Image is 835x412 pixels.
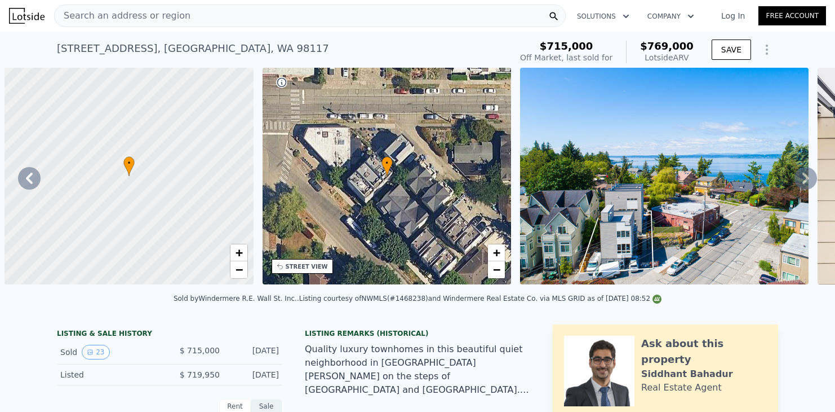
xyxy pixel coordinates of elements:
a: Zoom out [230,261,247,278]
div: Sold [60,345,161,360]
a: Zoom in [230,244,247,261]
div: Real Estate Agent [641,381,722,395]
button: Solutions [568,6,638,27]
img: NWMLS Logo [652,295,661,304]
span: + [235,246,242,260]
div: Sold by Windermere R.E. Wall St. Inc. . [174,295,299,303]
span: • [381,158,393,168]
span: Search an address or region [55,9,190,23]
div: • [123,156,135,176]
div: Lotside ARV [640,52,694,63]
span: • [123,158,135,168]
div: Quality luxury townhomes in this beautiful quiet neighborhood in [GEOGRAPHIC_DATA][PERSON_NAME] o... [305,343,530,397]
a: Zoom in [488,244,505,261]
div: Ask about this property [641,336,767,367]
div: Off Market, last sold for [520,52,612,63]
button: Company [638,6,703,27]
span: $769,000 [640,40,694,52]
button: Show Options [756,38,778,61]
div: [DATE] [229,369,279,380]
div: Listed [60,369,161,380]
span: $ 715,000 [180,346,220,355]
span: $ 719,950 [180,370,220,379]
div: LISTING & SALE HISTORY [57,329,282,340]
div: Listing courtesy of NWMLS (#1468238) and Windermere Real Estate Co. via MLS GRID as of [DATE] 08:52 [299,295,661,303]
div: [STREET_ADDRESS] , [GEOGRAPHIC_DATA] , WA 98117 [57,41,329,56]
div: [DATE] [229,345,279,360]
span: $715,000 [540,40,593,52]
div: Listing Remarks (Historical) [305,329,530,338]
div: • [381,156,393,176]
div: STREET VIEW [286,262,328,271]
div: Siddhant Bahadur [641,367,733,381]
span: + [493,246,500,260]
a: Free Account [758,6,826,25]
span: − [493,262,500,277]
img: Sale: 117589830 Parcel: 97928128 [520,68,809,284]
span: − [235,262,242,277]
img: Lotside [9,8,45,24]
button: View historical data [82,345,109,360]
button: SAVE [712,40,751,60]
a: Log In [708,10,758,21]
a: Zoom out [488,261,505,278]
